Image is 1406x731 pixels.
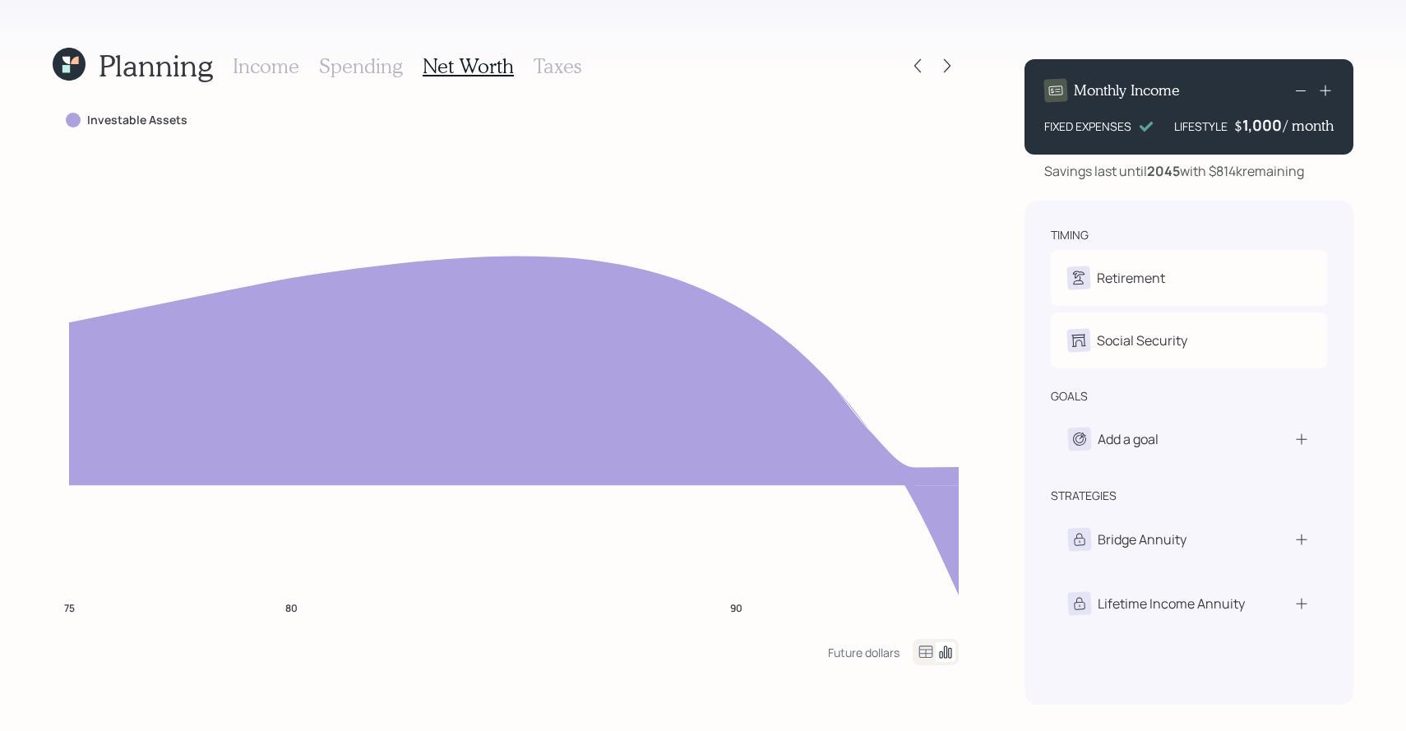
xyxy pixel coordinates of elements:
[233,54,299,78] h3: Income
[1097,268,1165,288] div: Retirement
[1044,118,1131,135] div: FIXED EXPENSES
[1242,115,1283,135] div: 1,000
[1074,81,1180,99] h4: Monthly Income
[423,54,514,78] h3: Net Worth
[730,600,742,614] tspan: 90
[99,48,213,83] h1: Planning
[87,112,187,128] label: Investable Assets
[1147,162,1180,180] b: 2045
[319,54,403,78] h3: Spending
[1044,161,1304,181] div: Savings last until with $814k remaining
[1097,331,1187,350] div: Social Security
[1098,429,1159,449] div: Add a goal
[1051,227,1089,243] div: timing
[1051,388,1088,405] div: goals
[534,54,581,78] h3: Taxes
[1051,488,1117,504] div: strategies
[1283,117,1334,135] h4: / month
[1098,594,1245,613] div: Lifetime Income Annuity
[285,600,298,614] tspan: 80
[828,645,900,660] div: Future dollars
[64,600,75,614] tspan: 75
[1234,117,1242,135] h4: $
[1098,530,1186,549] div: Bridge Annuity
[1174,118,1228,135] div: LIFESTYLE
